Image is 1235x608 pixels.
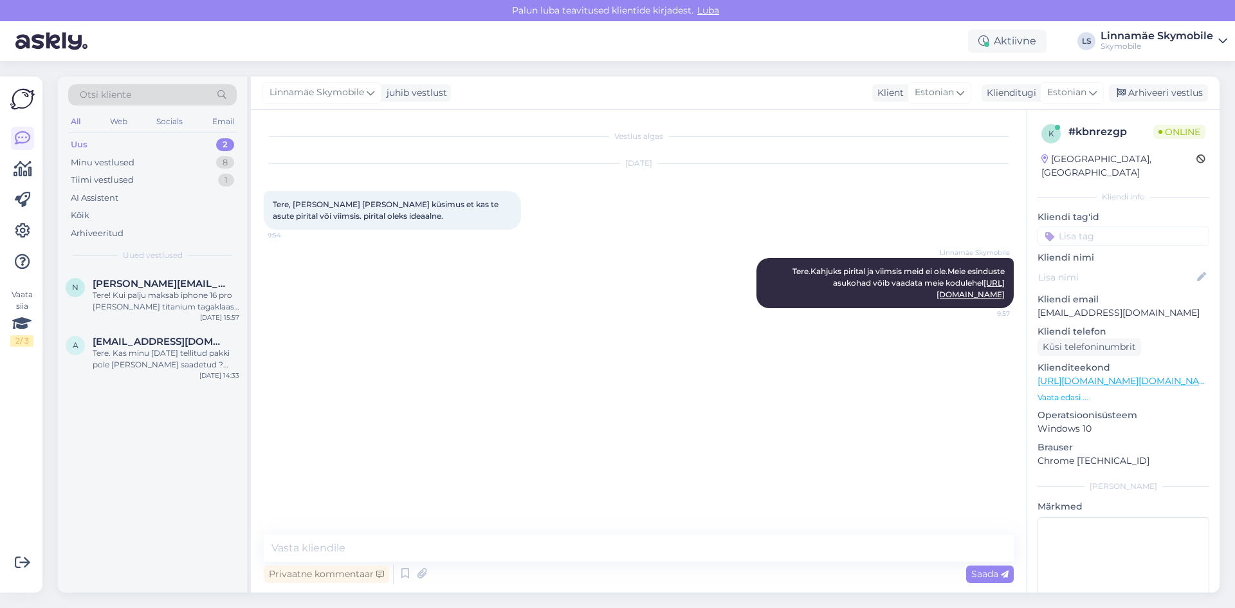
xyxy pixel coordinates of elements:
div: Minu vestlused [71,156,134,169]
div: Arhiveeri vestlus [1109,84,1208,102]
div: [GEOGRAPHIC_DATA], [GEOGRAPHIC_DATA] [1041,152,1196,180]
div: Socials [154,113,185,130]
span: Linnamäe Skymobile [270,86,364,100]
p: Kliendi nimi [1038,251,1209,264]
p: Kliendi tag'id [1038,210,1209,224]
span: Luba [693,5,723,16]
div: All [68,113,83,130]
span: Otsi kliente [80,88,131,102]
p: Märkmed [1038,500,1209,513]
div: Vaata siia [10,289,33,347]
div: Uus [71,138,87,151]
span: 9:57 [962,309,1010,318]
div: AI Assistent [71,192,118,205]
div: Aktiivne [968,30,1047,53]
div: Klienditugi [982,86,1036,100]
div: Linnamäe Skymobile [1101,31,1213,41]
span: Tere, [PERSON_NAME] [PERSON_NAME] küsimus et kas te asute pirital või viimsis. pirital oleks idea... [273,199,500,221]
span: Linnamäe Skymobile [940,248,1010,257]
span: Online [1153,125,1205,139]
p: Operatsioonisüsteem [1038,409,1209,422]
div: Skymobile [1101,41,1213,51]
span: k [1048,129,1054,138]
p: Vaata edasi ... [1038,392,1209,403]
div: [DATE] 14:33 [199,371,239,380]
div: Arhiveeritud [71,227,123,240]
p: Brauser [1038,441,1209,454]
span: argo.valdna@gmail.com [93,336,226,347]
div: 2 [216,138,234,151]
span: 9:54 [268,230,316,240]
span: Saada [971,568,1009,580]
input: Lisa nimi [1038,270,1194,284]
div: Web [107,113,130,130]
div: Vestlus algas [264,131,1014,142]
img: Askly Logo [10,87,35,111]
div: Tere. Kas minu [DATE] tellitud pakki pole [PERSON_NAME] saadetud ? Tellimus #2892 [PERSON_NAME][G... [93,347,239,371]
p: Kliendi telefon [1038,325,1209,338]
div: Kliendi info [1038,191,1209,203]
div: 8 [216,156,234,169]
div: Küsi telefoninumbrit [1038,338,1141,356]
div: [DATE] 15:57 [200,313,239,322]
p: Klienditeekond [1038,361,1209,374]
span: a [73,340,78,350]
input: Lisa tag [1038,226,1209,246]
p: [EMAIL_ADDRESS][DOMAIN_NAME] [1038,306,1209,320]
div: [DATE] [264,158,1014,169]
div: Klient [872,86,904,100]
div: # kbnrezgp [1068,124,1153,140]
div: LS [1077,32,1095,50]
div: juhib vestlust [381,86,447,100]
div: [PERSON_NAME] [1038,481,1209,492]
span: Estonian [1047,86,1086,100]
span: Estonian [915,86,954,100]
div: Tiimi vestlused [71,174,134,187]
a: [URL][DOMAIN_NAME][DOMAIN_NAME] [1038,375,1216,387]
div: Email [210,113,237,130]
span: n.kunnapuu@gmail.com [93,278,226,290]
div: Kõik [71,209,89,222]
div: Privaatne kommentaar [264,566,389,583]
a: Linnamäe SkymobileSkymobile [1101,31,1227,51]
span: Tere.Kahjuks pirital ja viimsis meid ei ole.Meie esinduste asukohad võib vaadata meie kodulehel [792,266,1007,299]
div: Tere! Kui palju maksab iphone 16 pro [PERSON_NAME] titanium tagaklaasi vahetus? Originaali hind o... [93,290,239,313]
div: 1 [218,174,234,187]
span: n [72,282,78,292]
p: Kliendi email [1038,293,1209,306]
span: Uued vestlused [123,250,183,261]
div: 2 / 3 [10,335,33,347]
p: Chrome [TECHNICAL_ID] [1038,454,1209,468]
p: Windows 10 [1038,422,1209,436]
